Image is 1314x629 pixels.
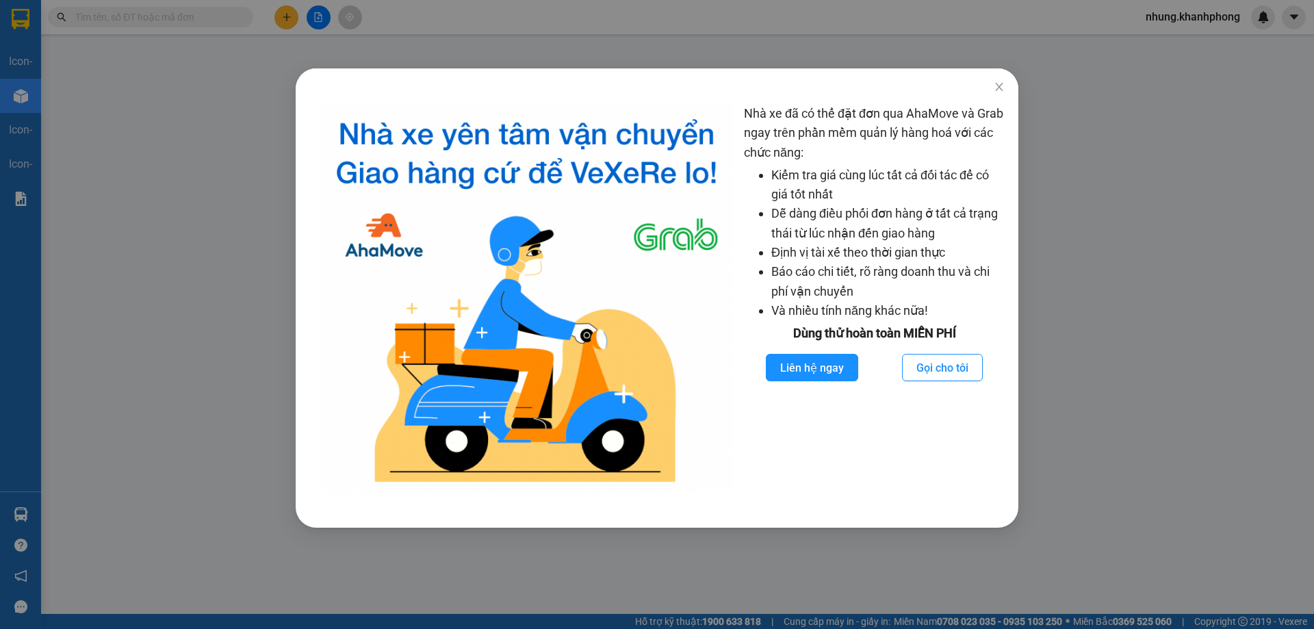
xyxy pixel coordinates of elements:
button: Gọi cho tôi [902,354,983,381]
span: Gọi cho tôi [916,359,968,376]
span: Liên hệ ngay [780,359,844,376]
button: Liên hệ ngay [766,354,858,381]
div: Dùng thử hoàn toàn MIỄN PHÍ [744,324,1005,343]
button: Close [980,68,1018,107]
img: logo [320,104,733,493]
span: close [994,81,1005,92]
li: Kiểm tra giá cùng lúc tất cả đối tác để có giá tốt nhất [771,166,1005,205]
li: Định vị tài xế theo thời gian thực [771,243,1005,262]
div: Nhà xe đã có thể đặt đơn qua AhaMove và Grab ngay trên phần mềm quản lý hàng hoá với các chức năng: [744,104,1005,493]
li: Dễ dàng điều phối đơn hàng ở tất cả trạng thái từ lúc nhận đến giao hàng [771,204,1005,243]
li: Và nhiều tính năng khác nữa! [771,301,1005,320]
li: Báo cáo chi tiết, rõ ràng doanh thu và chi phí vận chuyển [771,262,1005,301]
